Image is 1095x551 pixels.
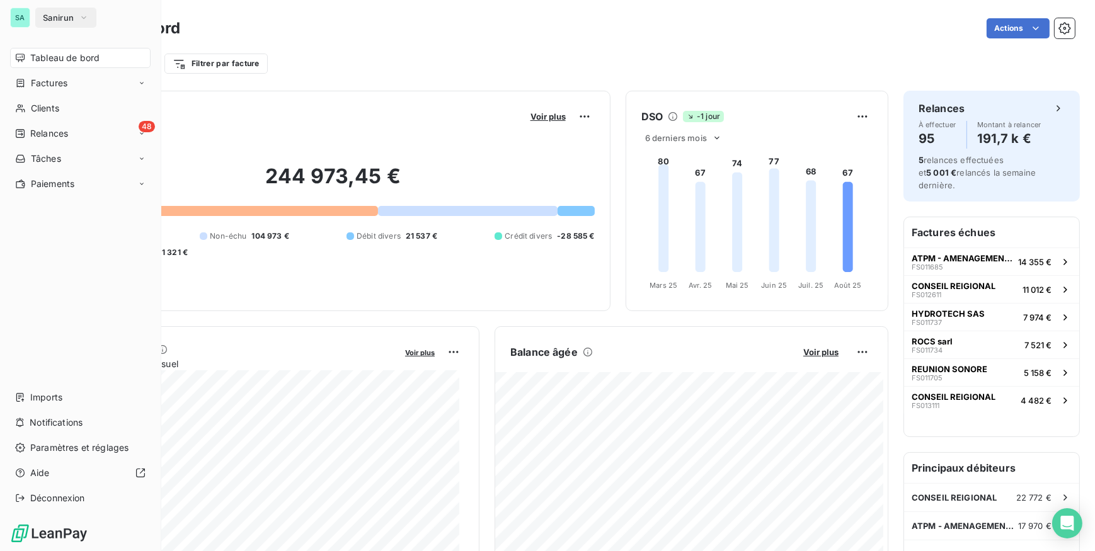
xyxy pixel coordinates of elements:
span: Sanirun [43,13,74,23]
tspan: Avr. 25 [689,281,712,290]
span: FS011734 [912,346,943,354]
span: Notifications [30,416,83,429]
span: -1 jour [683,111,724,122]
button: HYDROTECH SASFS0117377 974 € [904,303,1079,331]
span: Imports [30,391,62,404]
a: Paramètres et réglages [10,438,151,458]
span: -1 321 € [158,247,188,258]
span: 22 772 € [1016,492,1052,503]
button: Voir plus [527,111,570,122]
button: REUNION SONOREFS0117055 158 € [904,358,1079,386]
span: ATPM - AMENAGEMENTS TRAVAUX PUBLICS DES MASCAREIGNES [912,253,1013,263]
h6: Balance âgée [510,344,578,360]
span: 17 970 € [1018,521,1052,531]
span: Tâches [31,152,61,165]
span: Chiffre d'affaires mensuel [71,357,396,370]
div: SA [10,8,30,28]
span: 4 482 € [1021,395,1052,406]
button: Voir plus [401,346,439,358]
span: 14 355 € [1018,257,1052,267]
span: Tableau de bord [30,52,100,64]
a: Paiements [10,174,151,194]
h2: 244 973,45 € [71,164,595,202]
button: Filtrer par facture [164,54,268,74]
tspan: Août 25 [834,281,861,290]
span: -28 585 € [557,230,594,242]
span: Voir plus [803,347,839,357]
span: À effectuer [919,121,956,128]
span: 11 012 € [1023,285,1052,295]
button: ATPM - AMENAGEMENTS TRAVAUX PUBLICS DES MASCAREIGNESFS01168514 355 € [904,247,1079,275]
h6: Relances [919,101,965,116]
tspan: Juil. 25 [798,281,823,290]
a: Tableau de bord [10,48,151,68]
h4: 95 [919,128,956,149]
button: CONSEIL REIGIONALFS01261111 012 € [904,275,1079,303]
button: Voir plus [800,346,842,358]
span: Crédit divers [505,230,552,242]
span: FS011705 [912,374,943,382]
span: Relances [30,127,68,140]
button: Actions [987,18,1050,38]
span: relances effectuées et relancés la semaine dernière. [919,155,1036,190]
span: Débit divers [357,230,401,242]
tspan: Mai 25 [725,281,748,290]
span: Voir plus [405,348,435,357]
span: Clients [31,102,59,115]
span: 104 973 € [251,230,289,242]
button: ROCS sarlFS0117347 521 € [904,331,1079,358]
a: Aide [10,463,151,483]
a: Imports [10,387,151,407]
span: Factures [31,77,67,89]
span: Aide [30,467,50,479]
span: 21 537 € [406,230,437,242]
span: 5 158 € [1024,368,1052,378]
span: FS012611 [912,291,941,298]
span: 6 derniers mois [645,133,707,143]
a: Factures [10,73,151,93]
h6: Principaux débiteurs [904,453,1079,483]
span: CONSEIL REIGIONAL [912,281,995,291]
span: CONSEIL REIGIONAL [912,392,995,402]
span: 5 [919,155,924,165]
span: 5 001 € [926,168,956,178]
span: Non-échu [210,230,246,242]
span: Paramètres et réglages [30,441,129,454]
span: 7 974 € [1023,312,1052,322]
img: Logo LeanPay [10,523,88,543]
a: 48Relances [10,123,151,144]
span: FS011737 [912,319,942,326]
span: 48 [139,121,155,132]
span: CONSEIL REIGIONAL [912,492,997,503]
span: Déconnexion [30,492,85,504]
a: Tâches [10,149,151,169]
tspan: Mars 25 [650,281,677,290]
span: Paiements [31,178,74,190]
span: Montant à relancer [977,121,1041,128]
span: Voir plus [530,111,566,122]
h6: Factures échues [904,217,1079,247]
span: ATPM - AMENAGEMENTS TRAVAUX PUBLICS DES MASCAREIGNES [912,521,1018,531]
button: CONSEIL REIGIONALFS0131114 482 € [904,386,1079,414]
h6: DSO [641,109,663,124]
span: ROCS sarl [912,336,953,346]
span: FS011685 [912,263,943,271]
h4: 191,7 k € [977,128,1041,149]
a: Clients [10,98,151,118]
span: 7 521 € [1024,340,1052,350]
tspan: Juin 25 [761,281,787,290]
span: REUNION SONORE [912,364,987,374]
div: Open Intercom Messenger [1052,508,1082,538]
span: FS013111 [912,402,939,409]
span: HYDROTECH SAS [912,309,985,319]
